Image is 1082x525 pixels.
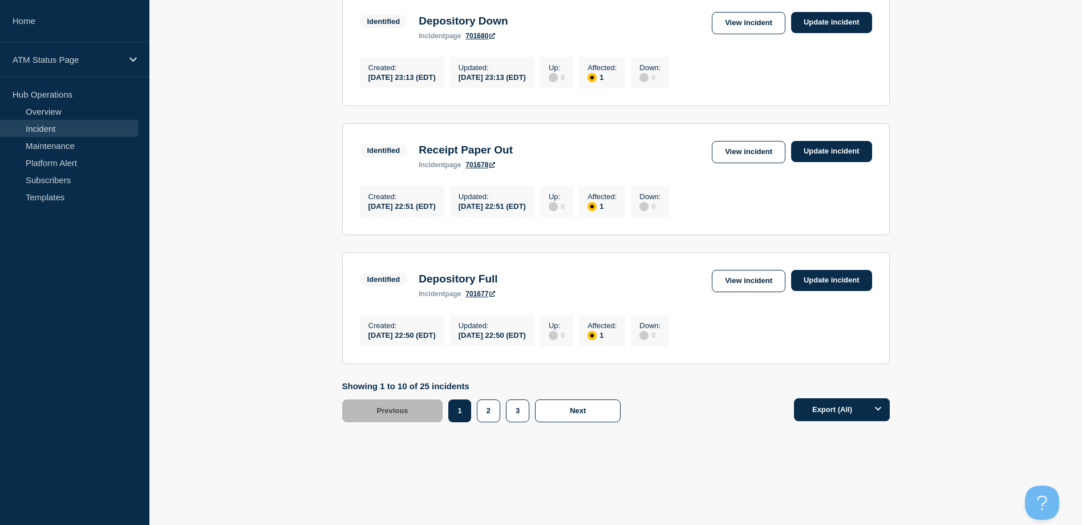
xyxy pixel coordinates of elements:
[419,273,497,285] h3: Depository Full
[342,399,443,422] button: Previous
[419,161,445,169] span: incident
[459,321,526,330] p: Updated :
[712,141,785,163] a: View incident
[639,201,660,211] div: 0
[587,202,597,211] div: affected
[342,381,627,391] p: Showing 1 to 10 of 25 incidents
[459,330,526,340] div: [DATE] 22:50 (EDT)
[465,161,495,169] a: 701678
[368,321,436,330] p: Created :
[549,72,565,82] div: 0
[587,330,617,340] div: 1
[639,73,649,82] div: disabled
[368,63,436,72] p: Created :
[368,72,436,82] div: [DATE] 23:13 (EDT)
[587,321,617,330] p: Affected :
[465,32,495,40] a: 701680
[587,63,617,72] p: Affected :
[791,141,872,162] a: Update incident
[465,290,495,298] a: 701677
[419,290,445,298] span: incident
[419,32,445,40] span: incident
[419,144,513,156] h3: Receipt Paper Out
[368,201,436,211] div: [DATE] 22:51 (EDT)
[712,270,785,292] a: View incident
[360,273,408,286] span: Identified
[377,406,408,415] span: Previous
[419,32,461,40] p: page
[459,192,526,201] p: Updated :
[639,321,660,330] p: Down :
[639,330,660,340] div: 0
[639,63,660,72] p: Down :
[587,201,617,211] div: 1
[791,12,872,33] a: Update incident
[639,331,649,340] div: disabled
[477,399,500,422] button: 2
[549,73,558,82] div: disabled
[639,192,660,201] p: Down :
[448,399,471,422] button: 1
[368,192,436,201] p: Created :
[459,72,526,82] div: [DATE] 23:13 (EDT)
[794,398,890,421] button: Export (All)
[549,192,565,201] p: Up :
[712,12,785,34] a: View incident
[419,290,461,298] p: page
[549,321,565,330] p: Up :
[867,398,890,421] button: Options
[587,192,617,201] p: Affected :
[639,72,660,82] div: 0
[587,331,597,340] div: affected
[639,202,649,211] div: disabled
[791,270,872,291] a: Update incident
[506,399,529,422] button: 3
[570,406,586,415] span: Next
[549,202,558,211] div: disabled
[368,330,436,340] div: [DATE] 22:50 (EDT)
[549,330,565,340] div: 0
[360,144,408,157] span: Identified
[419,161,461,169] p: page
[535,399,621,422] button: Next
[360,15,408,28] span: Identified
[549,63,565,72] p: Up :
[549,201,565,211] div: 0
[1025,486,1059,520] iframe: Help Scout Beacon - Open
[587,72,617,82] div: 1
[459,201,526,211] div: [DATE] 22:51 (EDT)
[13,55,122,64] p: ATM Status Page
[459,63,526,72] p: Updated :
[419,15,508,27] h3: Depository Down
[587,73,597,82] div: affected
[549,331,558,340] div: disabled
